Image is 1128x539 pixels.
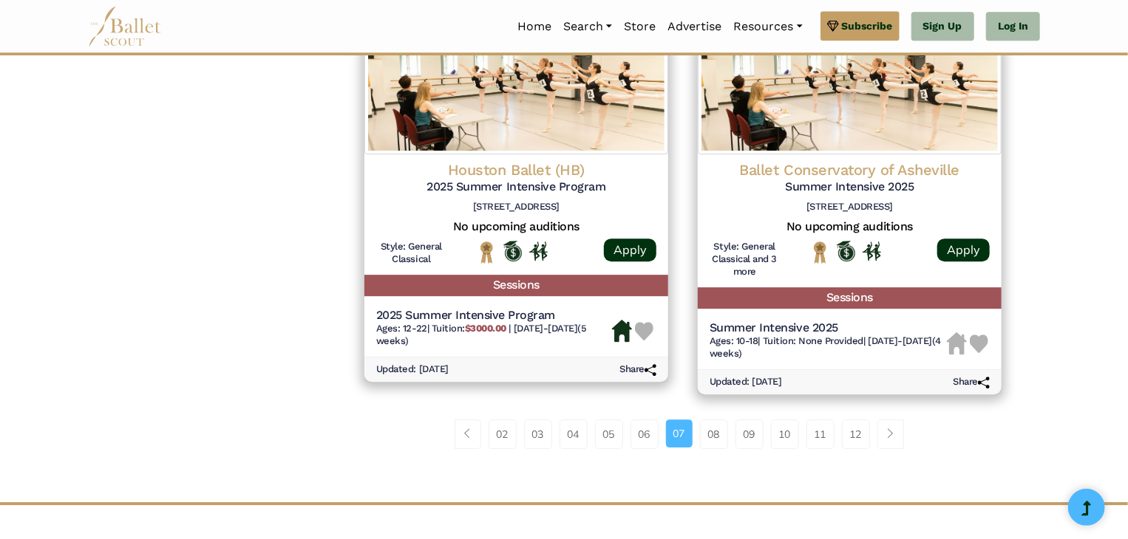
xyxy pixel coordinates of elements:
[710,320,947,336] h5: Summer Intensive 2025
[863,241,881,261] img: In Person
[820,11,900,41] a: Subscribe
[631,419,659,449] a: 06
[595,419,623,449] a: 05
[806,419,835,449] a: 11
[811,241,829,264] img: National
[465,323,506,334] b: $3000.00
[604,238,656,261] a: Apply
[478,241,496,264] img: National
[662,11,727,42] a: Advertise
[376,219,656,235] h5: No upcoming auditions
[376,160,656,179] h4: Houston Ballet (HB)
[837,241,855,261] img: Offers Scholarship
[455,419,912,449] nav: Page navigation example
[618,11,662,42] a: Store
[376,323,587,346] span: [DATE]-[DATE] (5 weeks)
[710,241,780,278] h6: Style: General Classical and 3 more
[937,238,990,261] a: Apply
[557,11,618,42] a: Search
[376,363,449,376] h6: Updated: [DATE]
[364,7,668,154] img: Logo
[503,241,522,261] img: Offers Scholarship
[524,419,552,449] a: 03
[771,419,799,449] a: 10
[763,335,863,346] span: Tuition: None Provided
[376,179,656,195] h5: 2025 Summer Intensive Program
[842,419,870,449] a: 12
[619,363,656,376] h6: Share
[666,419,693,447] a: 07
[710,335,941,359] span: [DATE]-[DATE] (4 weeks)
[710,160,990,179] h4: Ballet Conservatory of Asheville
[827,18,839,34] img: gem.svg
[432,323,509,334] span: Tuition:
[560,419,588,449] a: 04
[489,419,517,449] a: 02
[698,7,1002,154] img: Logo
[529,241,548,261] img: In Person
[700,419,728,449] a: 08
[986,12,1040,41] a: Log In
[710,335,758,346] span: Ages: 10-18
[376,241,446,266] h6: Style: General Classical
[911,12,974,41] a: Sign Up
[710,179,990,195] h5: Summer Intensive 2025
[947,332,967,354] img: Housing Unavailable
[376,201,656,213] h6: [STREET_ADDRESS]
[710,376,782,388] h6: Updated: [DATE]
[376,323,612,348] h6: | |
[735,419,764,449] a: 09
[727,11,808,42] a: Resources
[953,376,990,388] h6: Share
[710,335,947,360] h6: | |
[710,201,990,213] h6: [STREET_ADDRESS]
[970,334,988,353] img: Heart
[635,322,653,340] img: Heart
[364,275,668,296] h5: Sessions
[376,308,612,323] h5: 2025 Summer Intensive Program
[612,320,632,342] img: Housing Available
[710,219,990,235] h5: No upcoming auditions
[698,287,1002,309] h5: Sessions
[376,323,427,334] span: Ages: 12-22
[512,11,557,42] a: Home
[842,18,893,34] span: Subscribe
